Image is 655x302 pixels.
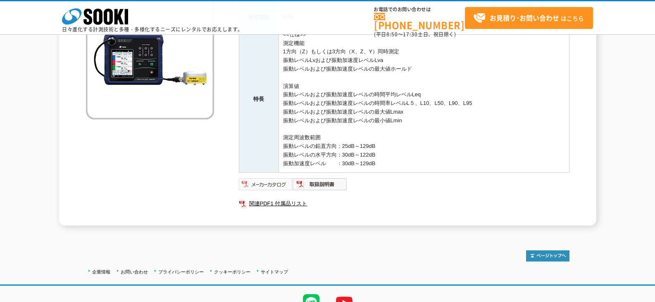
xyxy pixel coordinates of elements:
[374,31,456,38] span: (平日 ～ 土日、祝日除く)
[121,269,148,274] a: お問い合わせ
[490,13,559,23] strong: お見積り･お問い合わせ
[158,269,204,274] a: プライバシーポリシー
[473,12,584,24] span: はこちら
[239,26,279,172] th: 特長
[293,183,347,189] a: 取扱説明書
[526,250,569,262] img: トップページへ
[374,13,465,30] a: [PHONE_NUMBER]
[62,27,243,32] p: 日々進化する計測技術と多種・多様化するニーズにレンタルでお応えします。
[92,269,110,274] a: 企業情報
[261,269,288,274] a: サイトマップ
[214,269,250,274] a: クッキーポリシー
[386,31,398,38] span: 8:50
[239,198,569,209] a: 関連PDF1 付属品リスト
[279,26,569,172] td: <<仕様>> 測定機能 1方向（Z）もしくは3方向（X、Z、Y）同時測定 振動レベルLvおよび振動加速度レベルLva 振動レベルおよび振動加速度レベルの最大値ホールド 演算値 振動レベルおよび振...
[239,178,293,191] img: メーカーカタログ
[374,7,465,12] span: お電話でのお問い合わせは
[239,183,293,189] a: メーカーカタログ
[465,7,593,29] a: お見積り･お問い合わせはこちら
[403,31,418,38] span: 17:30
[293,178,347,191] img: 取扱説明書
